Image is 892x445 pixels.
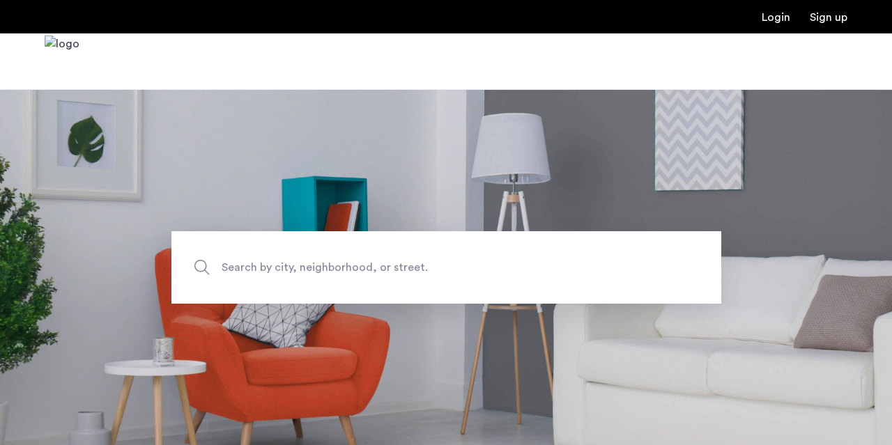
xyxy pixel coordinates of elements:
img: logo [45,36,79,88]
span: Search by city, neighborhood, or street. [222,258,606,276]
a: Cazamio Logo [45,36,79,88]
input: Apartment Search [171,231,721,304]
a: Registration [810,12,847,23]
a: Login [762,12,790,23]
